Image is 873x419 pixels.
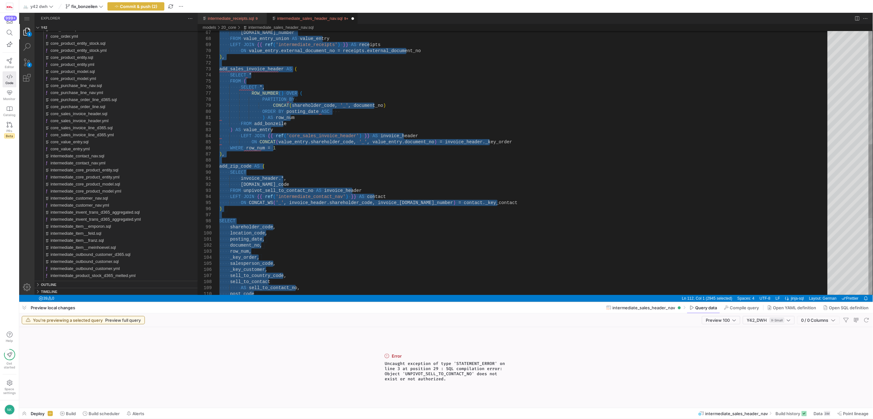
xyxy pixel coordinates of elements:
[31,28,86,33] span: core_product_entity_stock.sql
[200,90,254,95] span: ·‌·‌·‌·‌·‌·‌·‌·‌·‌·‌·‌·‌·‌·‌·‌·‌·‌·‌·‌·‌
[23,4,28,9] span: 🚲
[24,34,178,41] div: /models/20_core/core_product_entity_stock.yml
[364,90,367,95] span: )
[843,2,850,9] a: More Actions...
[222,66,224,71] span: ·‌
[329,3,338,9] ul: Tab actions
[329,29,332,35] span: ·‌
[24,189,178,196] div: /models/20_core/intermediate_customer_nav.yml
[200,42,203,47] span: )
[3,403,16,416] button: NK
[200,66,211,71] span: ·‌·‌·‌·‌
[15,98,178,105] div: core_sales_invoice_header.sql
[843,282,851,289] a: Notifications
[717,282,737,289] a: Spaces: 4
[321,90,329,95] span: '_'
[107,2,164,11] button: Commit & push (2)
[24,41,178,48] div: /models/20_core/core_product_entity.sql
[80,408,122,419] button: Build scheduler
[324,29,329,35] span: }}
[31,134,71,138] span: core_value_entry.yml
[64,2,105,11] button: fix_bonzeilen
[18,282,36,289] a: Errors: 39
[31,148,86,153] span: intermediate_contact_nav.yml
[15,112,178,119] div: core_sales_invoice_line_d365.sql
[15,126,178,133] div: core_value_entry.sql
[15,182,178,189] div: intermediate_customer_nav.sql
[755,282,763,289] a: LF
[15,275,178,282] div: Timeline Section
[3,387,16,395] span: Space settings
[31,204,122,209] span: intermediate_invent_trans_d365_aggregated.yml
[24,245,178,252] div: /models/20_core/intermediate_outbound_customer.sql
[267,54,273,59] span: AS
[22,11,28,18] h3: Explorer Section: y42
[24,259,178,266] div: /models/20_core/intermediate_product_stock_d365_melted.yml
[31,267,117,272] span: intermediate_product_stock_d365_stacked.sql
[24,210,178,217] div: /models/20_core/intermediate_item__emporon.sql
[230,36,316,41] span: value_entry.external_document_no
[224,29,235,35] span: JOIN
[203,42,205,47] span: ,
[8,19,13,24] div: 1
[15,189,178,196] div: intermediate_customer_nav.yml
[200,29,211,35] span: ·‌·‌·‌·‌
[771,282,788,289] div: jinja-sql
[3,55,16,71] a: Editor
[31,120,95,124] span: core_sales_invoice_line_d365.yml
[211,29,222,35] span: LEFT
[24,238,178,245] div: /models/20_core/intermediate_outbound_customer_d365.sql
[5,65,14,69] span: Editor
[324,36,402,41] span: receipts.external_document_no
[332,29,337,35] span: AS
[3,377,16,398] a: Spacesettings
[24,147,178,154] div: /models/20_core/intermediate_contact_nav.yml
[15,83,178,91] div: core_purchase_order_line_d365.sql
[24,91,178,98] div: /models/20_core/core_purchase_order_line.sql
[739,282,753,289] a: UTF-8
[15,133,178,140] div: core_value_entry.yml
[189,3,235,8] a: intermediate_receipts.sql
[706,318,730,323] span: Preview 100
[270,84,275,89] span: BY
[15,11,178,18] div: Folders Section
[232,78,259,83] span: ROW_NUMBER
[337,29,340,35] span: ·‌
[31,225,85,230] span: intermediate_item__franz.sql
[211,60,227,65] span: SELECT
[278,23,281,28] span: ·‌
[3,71,16,87] a: Code
[31,246,99,251] span: intermediate_outbound_customer.sql
[200,96,243,101] span: ·‌·‌·‌·‌·‌·‌·‌·‌·‌·‌·‌·‌·‌·‌·‌·‌
[835,408,872,419] button: Point lineage
[31,169,101,174] span: intermediate_core_product_model.sql
[31,155,99,160] span: intermediate_core_product_entity.sql
[24,224,178,231] div: /models/20_core/intermediate_item__franz.sql
[31,176,102,181] span: intermediate_core_product_model.yml
[3,119,16,141] a: PRsBeta
[15,18,178,268] div: Files Explorer
[265,78,267,83] span: ·‌
[31,141,85,146] span: intermediate_contact_nav.sql
[278,78,281,83] span: ·‌
[765,282,771,289] a: Editor Language Status: Formatting, There are multiple formatters for 'jinja-sql' files. One of t...
[185,41,192,47] div: 71
[270,23,272,28] span: ·‌
[24,203,178,210] div: /models/20_core/intermediate_invent_trans_d365_aggregated.yml
[185,96,192,102] div: 80
[8,50,13,55] div: 2
[31,49,75,54] span: core_product_entity.yml
[120,4,158,9] span: Commit & push (2)
[24,83,178,91] div: /models/20_core/core_purchase_order_line_d365.sql
[24,217,178,224] div: /models/20_core/intermediate_item__feld.sql
[24,69,178,76] div: /models/20_core/core_purchase_line_nav.sql
[334,90,364,95] span: document_no
[6,3,13,10] img: https://storage.googleapis.com/y42-prod-data-exchange/images/oGOSqxDdlQtxIPYJfiHrUWhjI5fT83rRj0ID...
[4,16,17,21] div: 999+
[15,196,178,203] div: intermediate_invent_trans_d365_aggregated.sql
[5,81,13,85] span: Code
[15,168,178,175] div: intermediate_core_product_model.sql
[211,66,222,71] span: FROM
[15,203,178,210] div: intermediate_invent_trans_d365_aggregated.yml
[31,260,116,265] span: intermediate_product_stock_d365_melted.yml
